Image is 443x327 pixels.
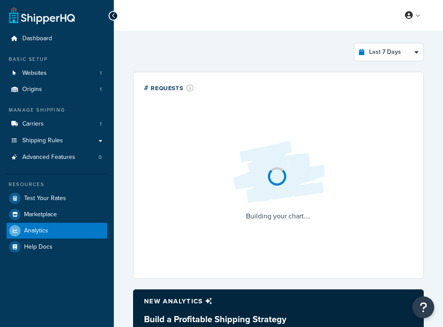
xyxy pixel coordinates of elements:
span: Advanced Features [22,154,75,161]
li: Websites [7,65,107,81]
li: Carriers [7,116,107,132]
a: Analytics [7,223,107,239]
span: 1 [100,86,102,93]
span: Help Docs [24,243,53,251]
p: Building your chart.... [226,210,331,222]
a: Test Your Rates [7,190,107,206]
a: Websites1 [7,65,107,81]
h3: Build a Profitable Shipping Strategy [144,314,413,324]
img: Loading... [226,134,331,210]
p: New analytics [144,295,413,307]
a: Help Docs [7,239,107,255]
span: Origins [22,86,42,93]
a: Carriers1 [7,116,107,132]
span: Shipping Rules [22,137,63,144]
a: Origins1 [7,81,107,98]
button: Open Resource Center [412,296,434,318]
div: Manage Shipping [7,106,107,114]
div: Resources [7,181,107,188]
span: 0 [98,154,102,161]
span: Analytics [24,227,48,235]
a: Shipping Rules [7,133,107,149]
span: Marketplace [24,211,57,218]
a: Dashboard [7,31,107,47]
span: Websites [22,70,47,77]
a: Marketplace [7,207,107,222]
a: Advanced Features0 [7,149,107,165]
span: Dashboard [22,35,52,42]
div: Basic Setup [7,56,107,63]
span: Carriers [22,120,44,128]
div: # Requests [144,83,194,93]
li: Advanced Features [7,149,107,165]
span: Test Your Rates [24,195,66,202]
li: Origins [7,81,107,98]
span: 1 [100,70,102,77]
span: 1 [100,120,102,128]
